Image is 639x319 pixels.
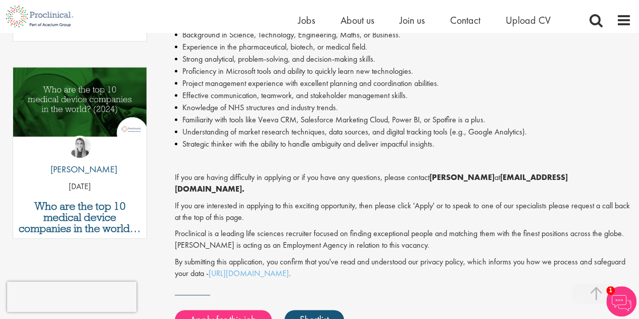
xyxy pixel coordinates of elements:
[175,102,631,114] li: Knowledge of NHS structures and industry trends.
[69,135,91,158] img: Hannah Burke
[429,172,494,183] strong: [PERSON_NAME]
[450,14,480,27] a: Contact
[175,29,631,41] li: Background in Science, Technology, Engineering, Maths, or Business.
[43,163,117,176] p: [PERSON_NAME]
[18,201,141,234] a: Who are the top 10 medical device companies in the world in [DATE]?
[506,14,551,27] a: Upload CV
[606,286,615,295] span: 1
[175,114,631,126] li: Familiarity with tools like Veeva CRM, Salesforce Marketing Cloud, Power BI, or Spotfire is a plus.
[175,172,567,194] strong: [EMAIL_ADDRESS][DOMAIN_NAME].
[175,138,631,150] li: Strategic thinker with the ability to handle ambiguity and deliver impactful insights.
[175,89,631,102] li: Effective communication, teamwork, and stakeholder management skills.
[298,14,315,27] a: Jobs
[340,14,374,27] a: About us
[175,65,631,77] li: Proficiency in Microsoft tools and ability to quickly learn new technologies.
[13,67,146,136] img: Top 10 Medical Device Companies 2024
[13,67,146,157] a: Link to a post
[175,172,631,195] p: If you are having difficulty in applying or if you have any questions, please contact at
[175,228,631,251] p: Proclinical is a leading life sciences recruiter focused on finding exceptional people and matchi...
[175,126,631,138] li: Understanding of market research techniques, data sources, and digital tracking tools (e.g., Goog...
[175,256,631,280] p: By submitting this application, you confirm that you've read and understood our privacy policy, w...
[13,181,146,193] p: [DATE]
[43,135,117,181] a: Hannah Burke [PERSON_NAME]
[7,282,136,312] iframe: reCAPTCHA
[175,53,631,65] li: Strong analytical, problem-solving, and decision-making skills.
[175,200,631,223] p: If you are interested in applying to this exciting opportunity, then please click 'Apply' or to s...
[175,77,631,89] li: Project management experience with excellent planning and coordination abilities.
[400,14,425,27] a: Join us
[209,268,289,279] a: [URL][DOMAIN_NAME]
[175,41,631,53] li: Experience in the pharmaceutical, biotech, or medical field.
[606,286,636,316] img: Chatbot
